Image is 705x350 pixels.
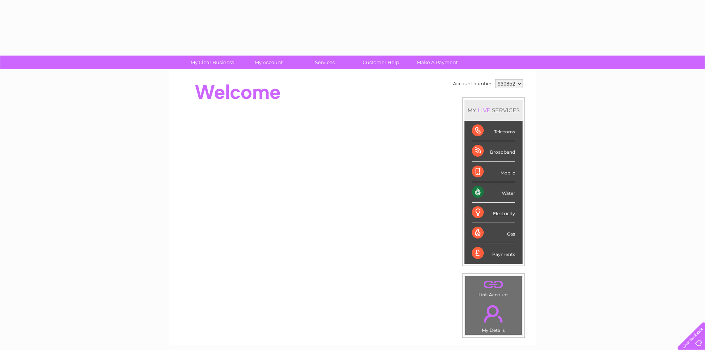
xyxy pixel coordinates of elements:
[465,276,522,299] td: Link Account
[472,223,515,243] div: Gas
[451,77,493,90] td: Account number
[472,243,515,263] div: Payments
[294,56,355,69] a: Services
[464,100,523,121] div: MY SERVICES
[182,56,243,69] a: My Clear Business
[472,121,515,141] div: Telecoms
[472,162,515,182] div: Mobile
[350,56,412,69] a: Customer Help
[472,141,515,161] div: Broadband
[238,56,299,69] a: My Account
[476,107,492,114] div: LIVE
[472,203,515,223] div: Electricity
[467,301,520,327] a: .
[465,299,522,335] td: My Details
[407,56,468,69] a: Make A Payment
[472,182,515,203] div: Water
[467,278,520,291] a: .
